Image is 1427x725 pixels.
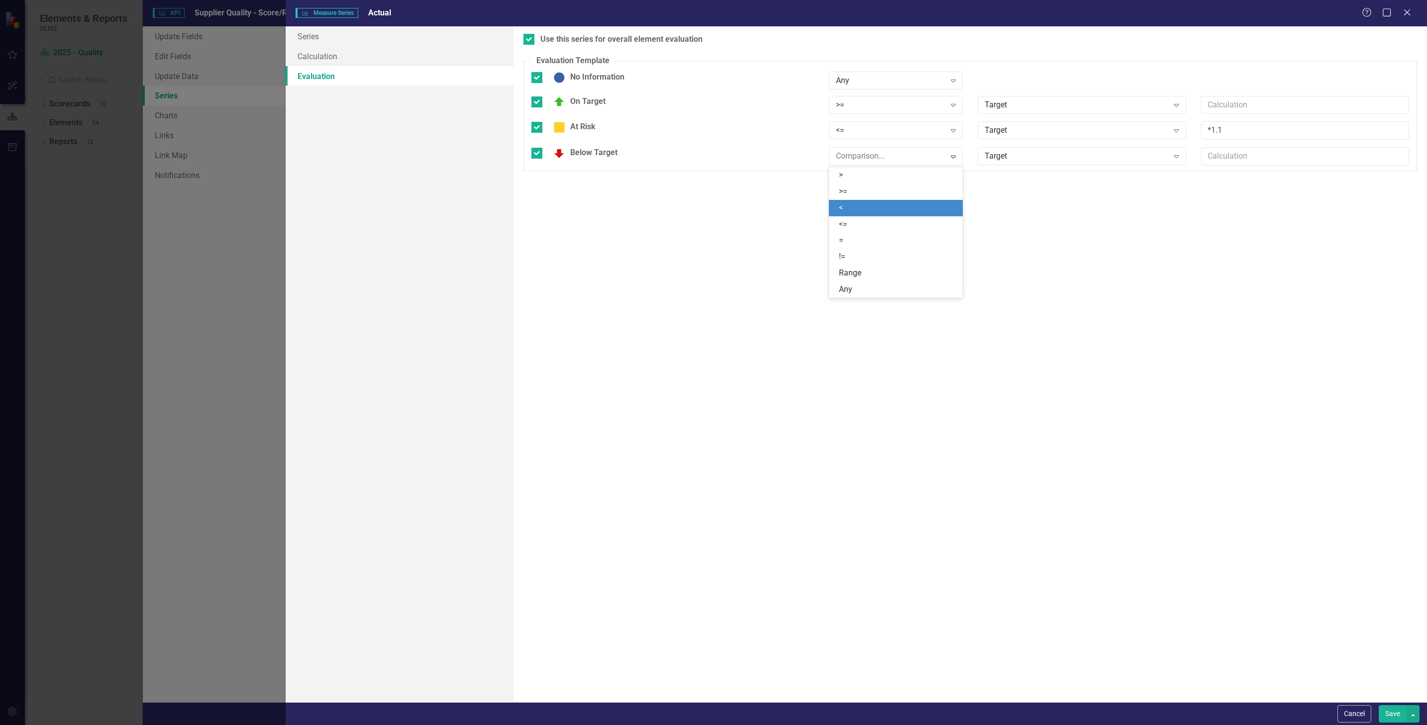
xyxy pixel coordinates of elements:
[1201,96,1409,114] input: Calculation
[296,8,358,18] span: Measure Series
[548,121,596,133] div: At Risk
[985,99,1168,110] div: Target
[553,72,565,84] img: No Information
[548,72,624,84] div: No Information
[985,125,1168,136] div: Target
[839,268,957,279] div: Range
[839,251,957,263] div: !=
[1201,147,1409,166] input: Calculation
[839,186,957,197] div: >=
[985,151,1168,162] div: Target
[286,46,514,66] a: Calculation
[836,125,945,136] div: <=
[839,202,957,214] div: <
[368,8,391,17] span: Actual
[553,147,565,159] img: Below Target
[553,96,565,108] img: On Target
[553,121,565,133] img: At Risk
[286,66,514,86] a: Evaluation
[836,75,945,86] div: Any
[839,219,957,230] div: <=
[839,170,957,181] div: >
[540,34,703,45] div: Use this series for overall element evaluation
[1379,705,1407,723] button: Save
[531,55,614,67] legend: Evaluation Template
[548,147,617,159] div: Below Target
[1201,121,1409,140] input: Calculation
[286,26,514,46] a: Series
[548,96,606,108] div: On Target
[1337,705,1371,723] button: Cancel
[839,284,957,295] div: Any
[839,235,957,246] div: =
[836,99,945,110] div: >=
